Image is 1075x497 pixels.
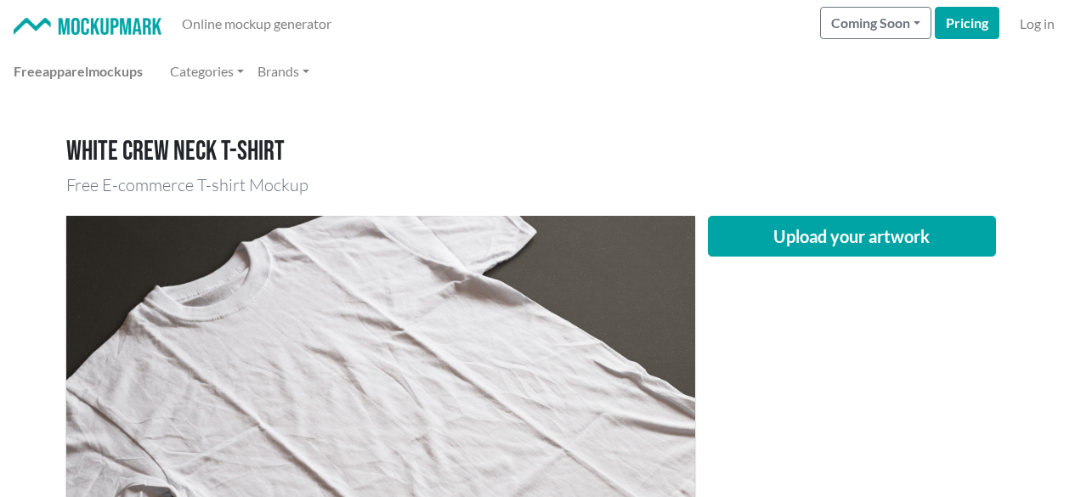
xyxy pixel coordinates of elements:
[7,54,150,88] a: Freeapparelmockups
[935,7,999,39] a: Pricing
[14,18,161,36] img: Mockup Mark
[175,7,338,41] a: Online mockup generator
[42,63,88,79] span: apparel
[163,54,251,88] a: Categories
[66,175,1010,195] h3: Free E-commerce T-shirt Mockup
[1013,7,1061,41] a: Log in
[251,54,316,88] a: Brands
[66,136,1010,168] h1: White crew neck T-shirt
[708,216,997,257] button: Upload your artwork
[820,7,931,39] button: Coming Soon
